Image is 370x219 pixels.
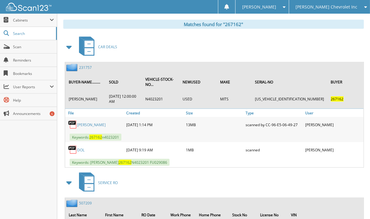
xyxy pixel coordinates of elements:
div: 1MB [184,144,244,156]
div: 13MB [184,119,244,131]
div: [PERSON_NAME] [304,144,364,156]
div: [DATE] 1:14 PM [125,119,184,131]
span: Scan [13,44,54,49]
th: VEHICLE-STOCK-NO... [143,73,179,91]
span: [PERSON_NAME] Chevrolet Inc [296,5,358,9]
div: scanned by CC-96-E5-06-49-27 [244,119,304,131]
th: SOLD [106,73,142,91]
a: SERVICE RO [75,171,118,195]
img: folder2.png [66,200,79,207]
div: [PERSON_NAME] [304,119,364,131]
span: Announcements [13,111,54,116]
a: CAR DEALS [75,35,117,59]
td: MITS [217,91,252,106]
td: [DATE] 12:00:00 AM [106,91,142,106]
span: CAR DEALS [98,44,117,49]
span: 267162 [89,135,102,140]
div: Matches found for "267162" [63,20,364,29]
th: BUYER [328,73,363,91]
span: Keywords: n4023201 [70,134,121,141]
span: Reminders [13,58,54,63]
span: Search [13,31,53,36]
a: User [304,109,364,117]
div: 6 [50,111,55,116]
span: User Reports [13,84,50,89]
span: SERVICE RO [98,180,118,185]
span: Keywords: [PERSON_NAME] N4023201 FU029086 [70,159,170,166]
a: File [65,109,125,117]
div: scanned [244,144,304,156]
iframe: Chat Widget [340,190,370,219]
a: DOL [77,147,84,153]
img: PDF.png [68,120,77,129]
a: Created [125,109,184,117]
span: 267162 [119,160,131,165]
span: Cabinets [13,18,50,23]
a: Size [184,109,244,117]
th: MAKE [217,73,252,91]
img: scan123-logo-white.svg [6,3,51,11]
a: 231757 [79,65,92,70]
td: [US_VEHICLE_IDENTIFICATION_NUMBER] [252,91,327,106]
span: [PERSON_NAME] [242,5,276,9]
img: folder2.png [66,64,79,71]
th: BUYER-NAME......... [66,73,105,91]
span: Bookmarks [13,71,54,76]
th: NEWUSED [180,73,216,91]
a: Type [244,109,304,117]
td: [PERSON_NAME] [66,91,105,106]
a: [PERSON_NAME] [77,122,106,127]
th: SERIAL-NO [252,73,327,91]
td: USED [180,91,216,106]
span: 267162 [331,96,344,102]
a: 507209 [79,201,92,206]
div: [DATE] 9:19 AM [125,144,184,156]
span: Help [13,98,54,103]
td: N4023201 [143,91,179,106]
img: PDF.png [68,145,77,154]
